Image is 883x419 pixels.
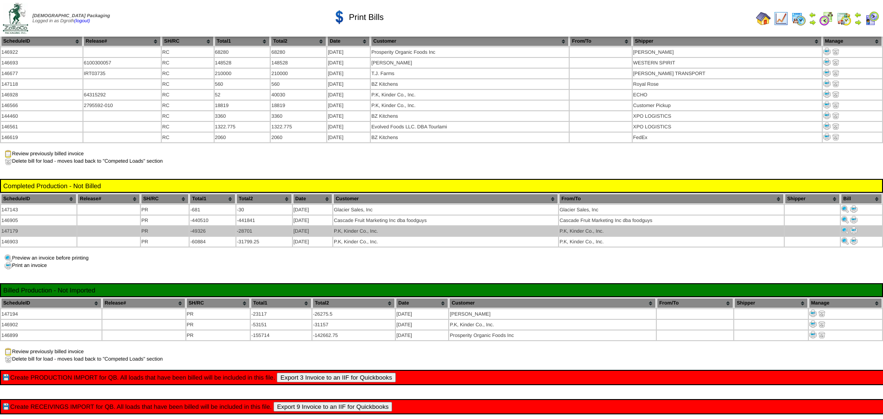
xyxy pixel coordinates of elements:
td: RC [162,101,213,110]
a: Export 3 Invoice to an IIF for Quickbooks [275,374,395,381]
td: BZ Kitchens [371,79,569,89]
img: Print [823,101,831,108]
td: RC [162,133,213,142]
th: Customer [449,298,656,308]
td: -26275.5 [312,309,395,319]
th: From/To [657,298,733,308]
img: Print [823,90,831,98]
th: Shipper [734,298,807,308]
th: SH/RC [141,194,189,204]
img: preview.gif [5,254,12,262]
td: Glacier Sales, Inc [559,205,784,215]
img: arrowleft.gif [854,11,862,19]
td: 146561 [1,122,83,132]
td: RC [162,58,213,68]
td: [DATE] [327,79,370,89]
th: Bill [841,194,882,204]
th: Date [327,36,370,46]
td: 147143 [1,205,76,215]
td: 146693 [1,58,83,68]
th: Total1 [190,194,235,204]
img: Print [841,216,849,223]
td: [DATE] [327,90,370,100]
img: Print [809,320,817,328]
td: Prosperity Organic Foods Inc [449,330,656,340]
img: Print [850,227,858,234]
td: [PERSON_NAME] [371,58,569,68]
td: 148528 [271,58,326,68]
span: Print Bills [349,13,384,22]
td: -30 [236,205,292,215]
img: arrowright.gif [809,19,816,26]
span: Logged in as Dgroth [32,13,110,24]
td: 147179 [1,226,76,236]
td: 147194 [1,309,102,319]
td: PR [186,309,250,319]
img: Print [809,331,817,338]
td: P.K, Kinder Co., Inc. [333,237,558,247]
img: save.gif [3,374,10,381]
th: Release# [83,36,161,46]
th: Release# [102,298,185,308]
th: Shipper [785,194,840,204]
td: P.K, Kinder Co., Inc. [371,101,569,110]
td: -28701 [236,226,292,236]
img: delete.gif [832,112,839,119]
td: [PERSON_NAME] [449,309,656,319]
button: Export 3 Invoice to an IIF for Quickbooks [277,373,396,382]
td: BZ Kitchens [371,111,569,121]
img: arrowleft.gif [809,11,816,19]
td: T.J. Farms [371,69,569,78]
img: Print [850,237,858,245]
img: clipboard.gif [5,348,12,356]
img: calendarblend.gif [819,11,834,26]
td: 146928 [1,90,83,100]
td: P.K, Kinder Co., Inc. [559,226,784,236]
td: -23117 [251,309,311,319]
th: Manage [809,298,882,308]
th: Customer [371,36,569,46]
td: PR [141,226,189,236]
img: Print [823,48,831,55]
img: line_graph.gif [774,11,788,26]
td: 64315292 [83,90,161,100]
td: 210000 [271,69,326,78]
img: delete.gif [5,356,12,363]
td: PR [186,330,250,340]
td: RC [162,47,213,57]
td: -31157 [312,320,395,330]
td: Royal Rose [633,79,822,89]
td: [DATE] [396,309,448,319]
td: 68280 [215,47,270,57]
td: 146905 [1,216,76,225]
img: Print [809,310,817,317]
td: RC [162,90,213,100]
td: IRT03735 [83,69,161,78]
th: Release# [77,194,140,204]
img: Print [841,227,849,234]
th: Total1 [215,36,270,46]
td: PR [141,216,189,225]
td: Cascade Fruit Marketing Inc dba foodguys [559,216,784,225]
th: ScheduleID [1,298,102,308]
td: 560 [215,79,270,89]
td: [DATE] [327,69,370,78]
td: [DATE] [327,111,370,121]
td: [DATE] [293,226,332,236]
td: -155714 [251,330,311,340]
a: Export 9 Invoice to an IIF for Quickbooks [272,403,392,410]
td: 1322.775 [271,122,326,132]
img: delete.gif [832,90,839,98]
td: 144460 [1,111,83,121]
td: 6100300057 [83,58,161,68]
td: [DATE] [327,101,370,110]
img: calendarinout.gif [837,11,851,26]
td: P.K, Kinder Co., Inc. [449,320,656,330]
td: [DATE] [396,330,448,340]
img: home.gif [756,11,771,26]
td: XPO LOGISTICS [633,111,822,121]
td: 3360 [271,111,326,121]
img: dollar.gif [332,10,347,25]
img: print.gif [5,262,12,269]
th: Total1 [251,298,311,308]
